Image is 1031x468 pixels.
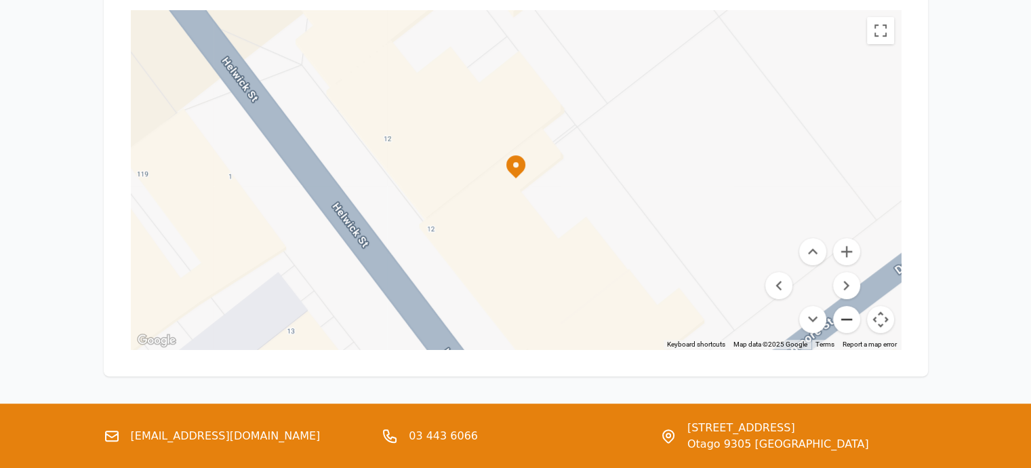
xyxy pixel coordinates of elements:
a: 03 443 6066 [409,428,478,444]
a: Report a map error [843,340,897,348]
span: Map data ©2025 Google [733,340,807,348]
button: Move left [765,272,792,299]
button: Keyboard shortcuts [667,340,725,349]
img: Google [134,332,179,349]
button: Move right [833,272,860,299]
button: Move up [799,238,826,265]
button: Toggle fullscreen view [867,17,894,44]
a: [EMAIL_ADDRESS][DOMAIN_NAME] [131,428,321,444]
button: Zoom in [833,238,860,265]
a: Open this area in Google Maps (opens a new window) [134,332,179,349]
a: Terms (opens in new tab) [815,340,834,348]
button: Map camera controls [867,306,894,333]
span: [STREET_ADDRESS] [687,420,869,436]
span: Otago 9305 [GEOGRAPHIC_DATA] [687,436,869,452]
button: Zoom out [833,306,860,333]
button: Move down [799,306,826,333]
